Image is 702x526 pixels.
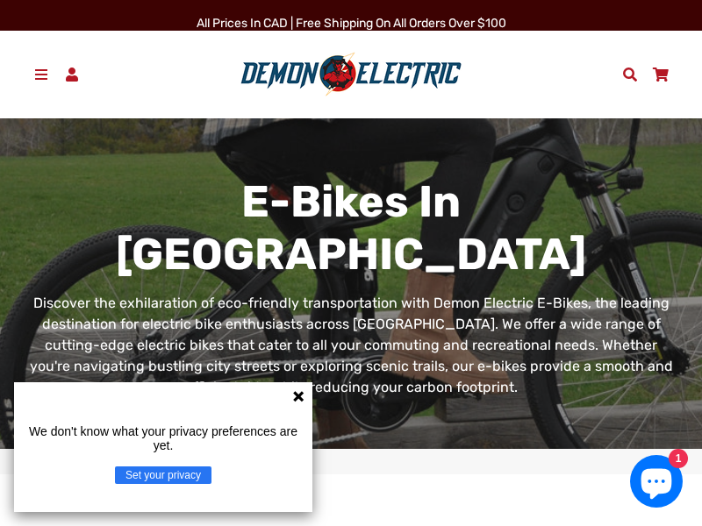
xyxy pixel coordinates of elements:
[26,175,676,281] h1: E-Bikes in [GEOGRAPHIC_DATA]
[30,295,673,395] span: Discover the exhilaration of eco-friendly transportation with Demon Electric E-Bikes, the leading...
[625,455,688,512] inbox-online-store-chat: Shopify online store chat
[21,424,305,452] p: We don't know what your privacy preferences are yet.
[115,466,211,484] button: Set your privacy
[197,16,506,31] span: All Prices in CAD | Free shipping on all orders over $100
[234,52,468,97] img: Demon Electric logo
